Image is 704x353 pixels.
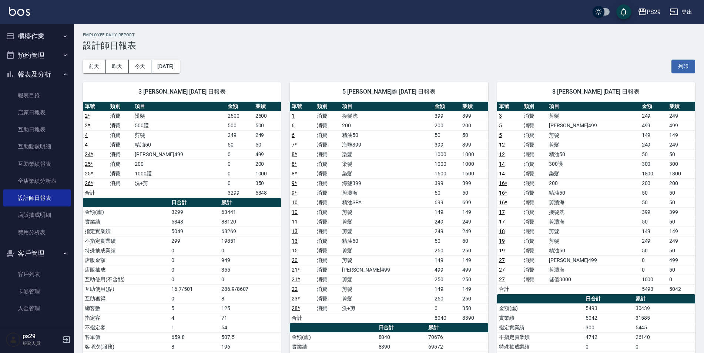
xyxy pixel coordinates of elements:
button: [DATE] [151,60,180,73]
th: 金額 [640,102,668,111]
td: 精油50 [340,130,433,140]
table: a dense table [290,102,488,323]
td: 0 [667,275,695,284]
table: a dense table [497,102,695,294]
td: 5049 [170,226,219,236]
img: Person [6,332,21,347]
td: 149 [433,207,460,217]
td: 染髮 [340,149,433,159]
td: 消費 [315,198,340,207]
td: 200 [640,178,668,188]
td: 剪髮 [340,207,433,217]
td: 1000 [640,275,668,284]
td: 消費 [522,188,547,198]
td: 2500 [226,111,254,121]
th: 項目 [340,102,433,111]
td: 1000 [433,149,460,159]
td: 399 [640,207,668,217]
td: 149 [640,130,668,140]
td: 消費 [108,149,133,159]
a: 6 [292,122,295,128]
td: 0 [170,275,219,284]
td: 剪瀏海 [547,217,640,226]
td: 精油50 [340,236,433,246]
td: 1000 [460,159,488,169]
a: 13 [292,228,298,234]
td: 1000 [433,159,460,169]
td: 消費 [522,198,547,207]
td: 剪髮 [547,140,640,149]
th: 單號 [290,102,315,111]
td: 1000護 [133,169,225,178]
td: 50 [667,246,695,255]
td: 200 [433,121,460,130]
a: 27 [499,257,505,263]
button: 客戶管理 [3,244,71,263]
td: 消費 [315,236,340,246]
button: 櫃檯作業 [3,27,71,46]
span: 3 [PERSON_NAME] [DATE] 日報表 [92,88,272,95]
td: 499 [254,149,281,159]
td: 0 [170,294,219,303]
td: 249 [640,236,668,246]
td: 500 [254,121,281,130]
td: 1600 [460,169,488,178]
td: 50 [254,140,281,149]
td: 消費 [522,159,547,169]
button: PS29 [635,4,664,20]
td: 50 [667,188,695,198]
td: 50 [433,236,460,246]
td: 3299 [226,188,254,198]
img: Logo [9,7,30,16]
td: 19851 [219,236,281,246]
td: 149 [433,284,460,294]
td: 250 [460,246,488,255]
td: 消費 [522,275,547,284]
td: 249 [667,111,695,121]
td: 金額(虛) [83,207,170,217]
div: PS29 [647,7,661,17]
td: 特殊抽成業績 [83,246,170,255]
td: 剪髮 [547,130,640,140]
th: 金額 [226,102,254,111]
td: 剪髮 [547,111,640,121]
th: 累計 [219,198,281,208]
td: 249 [460,226,488,236]
td: 剪髮 [547,236,640,246]
a: 27 [499,276,505,282]
td: 消費 [315,111,340,121]
a: 客戶列表 [3,266,71,283]
span: 5 [PERSON_NAME]維 [DATE] 日報表 [299,88,479,95]
th: 金額 [433,102,460,111]
td: 50 [460,130,488,140]
span: 8 [PERSON_NAME] [DATE] 日報表 [506,88,686,95]
button: 報表及分析 [3,65,71,84]
td: 店販抽成 [83,265,170,275]
td: 50 [460,188,488,198]
td: 消費 [315,255,340,265]
td: 250 [460,275,488,284]
th: 項目 [547,102,640,111]
button: 昨天 [106,60,129,73]
td: 剪髮 [547,226,640,236]
td: 249 [433,217,460,226]
td: 50 [433,188,460,198]
a: 27 [499,267,505,273]
td: 200 [460,121,488,130]
td: 149 [460,255,488,265]
td: 499 [640,121,668,130]
td: 1000 [460,149,488,159]
td: 消費 [315,265,340,275]
th: 類別 [108,102,133,111]
td: 68269 [219,226,281,236]
a: 互助日報表 [3,121,71,138]
td: 消費 [522,121,547,130]
td: 合計 [83,188,108,198]
td: 399 [460,111,488,121]
td: 接髮洗 [547,207,640,217]
td: 0 [226,149,254,159]
td: 3299 [170,207,219,217]
th: 日合計 [170,198,219,208]
h2: Employee Daily Report [83,33,695,37]
td: [PERSON_NAME]499 [547,121,640,130]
